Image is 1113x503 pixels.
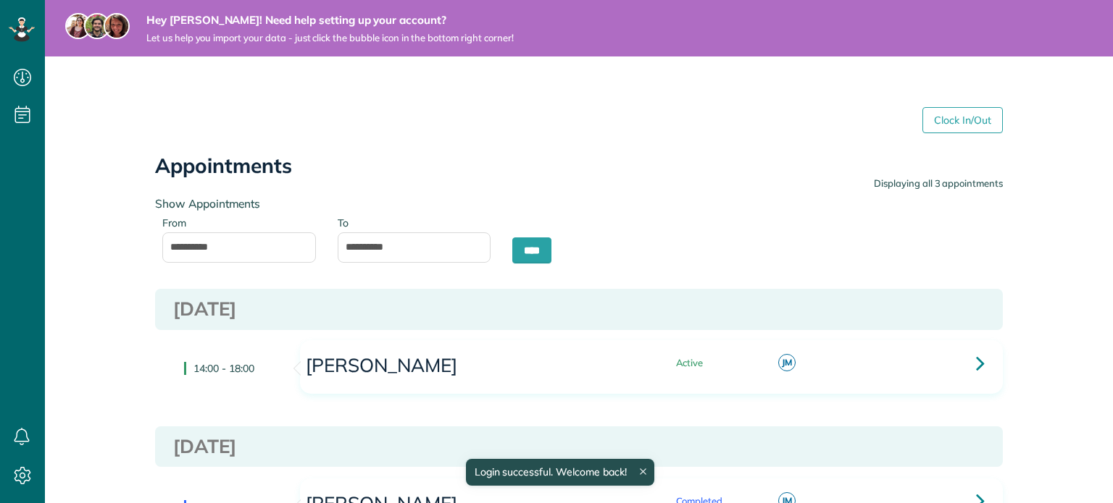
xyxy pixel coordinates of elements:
span: Let us help you import your data - just click the bubble icon in the bottom right corner! [146,32,514,44]
h2: Appointments [155,155,292,177]
img: maria-72a9807cf96188c08ef61303f053569d2e2a8a1cde33d635c8a3ac13582a053d.jpg [65,13,91,39]
img: michelle-19f622bdf1676172e81f8f8fba1fb50e276960ebfe0243fe18214015130c80e4.jpg [104,13,130,39]
h4: Show Appointments [155,198,568,210]
strong: Hey [PERSON_NAME]! Need help setting up your account? [146,13,514,28]
label: To [338,208,356,235]
span: JM [778,354,796,371]
label: From [162,208,193,235]
h3: [DATE] [173,436,985,457]
span: Active [664,358,704,368]
img: jorge-587dff0eeaa6aab1f244e6dc62b8924c3b6ad411094392a53c71c6c4a576187d.jpg [84,13,110,39]
a: Clock In/Out [922,107,1003,133]
div: Login successful. Welcome back! [465,459,654,486]
h3: [PERSON_NAME] [304,355,625,376]
h4: 14:00 - 18:00 [184,362,278,375]
div: Displaying all 3 appointments [874,177,1003,190]
h3: [DATE] [173,299,985,320]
